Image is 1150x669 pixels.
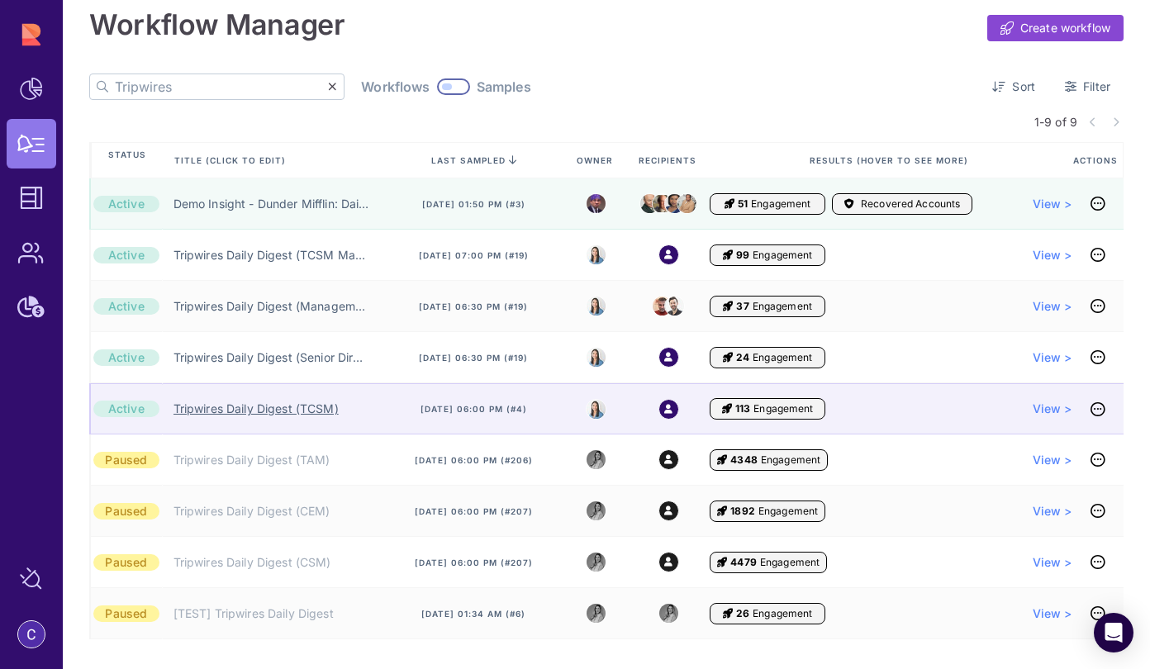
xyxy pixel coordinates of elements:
[723,607,733,620] i: Engagement
[1034,113,1077,130] span: 1-9 of 9
[422,198,525,210] span: [DATE] 01:50 pm (#3)
[1033,503,1072,520] a: View >
[421,403,527,415] span: [DATE] 06:00 pm (#4)
[723,249,733,262] i: Engagement
[735,402,750,415] span: 113
[415,454,533,466] span: [DATE] 06:00 pm (#206)
[419,352,528,363] span: [DATE] 06:30 pm (#19)
[717,453,727,467] i: Engagement
[1033,349,1072,366] a: View >
[587,604,606,623] img: 8988563339665_5a12f1d3e1fcf310ea11_32.png
[173,452,330,468] a: Tripwires Daily Digest (TAM)
[1033,247,1072,263] a: View >
[587,194,606,213] img: michael.jpeg
[730,556,757,569] span: 4479
[93,247,159,263] div: Active
[419,249,529,261] span: [DATE] 07:00 pm (#19)
[415,505,533,517] span: [DATE] 06:00 pm (#207)
[717,505,727,518] i: Engagement
[173,196,369,212] a: Demo Insight - Dunder Mifflin: Daily Sales
[173,349,369,366] a: Tripwires Daily Digest (Senior Director)
[1094,613,1133,652] div: Open Intercom Messenger
[736,249,749,262] span: 99
[93,605,159,622] div: Paused
[1033,196,1072,212] a: View >
[1020,20,1110,36] span: Create workflow
[736,607,749,620] span: 26
[1033,605,1072,622] a: View >
[587,400,606,419] img: 8525803544391_e4bc78f9dfe39fb1ff36_32.jpg
[587,501,606,520] img: 8988563339665_5a12f1d3e1fcf310ea11_32.png
[587,297,606,316] img: 8525803544391_e4bc78f9dfe39fb1ff36_32.jpg
[722,402,732,415] i: Engagement
[587,245,606,264] img: 8525803544391_e4bc78f9dfe39fb1ff36_32.jpg
[93,503,159,520] div: Paused
[587,450,606,469] img: 8988563339665_5a12f1d3e1fcf310ea11_32.png
[730,453,758,467] span: 4348
[1033,554,1072,571] a: View >
[173,554,331,571] a: Tripwires Daily Digest (CSM)
[717,556,727,569] i: Engagement
[1012,78,1035,95] span: Sort
[93,401,159,417] div: Active
[753,300,812,313] span: Engagement
[753,607,812,620] span: Engagement
[174,154,289,166] span: Title (click to edit)
[415,557,533,568] span: [DATE] 06:00 pm (#207)
[1073,154,1121,166] span: Actions
[738,197,748,211] span: 51
[736,300,748,313] span: 37
[751,197,810,211] span: Engagement
[639,154,700,166] span: Recipients
[665,190,684,216] img: kelly.png
[419,301,528,312] span: [DATE] 06:30 pm (#19)
[1033,298,1072,315] span: View >
[587,553,606,572] img: 8988563339665_5a12f1d3e1fcf310ea11_32.png
[587,348,606,367] img: 8525803544391_e4bc78f9dfe39fb1ff36_32.jpg
[93,452,159,468] div: Paused
[1033,401,1072,417] a: View >
[659,604,678,623] img: 8988563339665_5a12f1d3e1fcf310ea11_32.png
[93,298,159,315] div: Active
[761,453,820,467] span: Engagement
[736,351,749,364] span: 24
[725,197,734,211] i: Engagement
[89,8,345,41] h1: Workflow Manager
[1033,452,1072,468] a: View >
[93,349,159,366] div: Active
[115,74,328,99] input: Search by title
[431,155,506,165] span: last sampled
[844,197,854,211] i: Accounts
[93,554,159,571] div: Paused
[361,78,430,95] span: Workflows
[760,556,820,569] span: Engagement
[108,149,146,172] span: Status
[677,191,696,216] img: stanley.jpeg
[861,197,961,211] span: Recovered Accounts
[173,298,369,315] a: Tripwires Daily Digest (Management)
[753,249,812,262] span: Engagement
[173,401,339,417] a: Tripwires Daily Digest (TCSM)
[18,621,45,648] img: account-photo
[640,189,659,217] img: creed.jpeg
[810,154,972,166] span: Results (Hover to see more)
[421,608,525,619] span: [DATE] 01:34 am (#6)
[653,297,672,316] img: 8174018508023_7d10796a8df234e8bb78_32.jpg
[93,196,159,212] div: Active
[1083,78,1110,95] span: Filter
[758,505,818,518] span: Engagement
[723,351,733,364] i: Engagement
[723,300,733,313] i: Engagement
[477,78,531,95] span: Samples
[577,154,616,166] span: Owner
[653,195,672,211] img: kevin.jpeg
[730,505,755,518] span: 1892
[665,295,684,317] img: 2269497084864_59e462419521780a027d_32.jpg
